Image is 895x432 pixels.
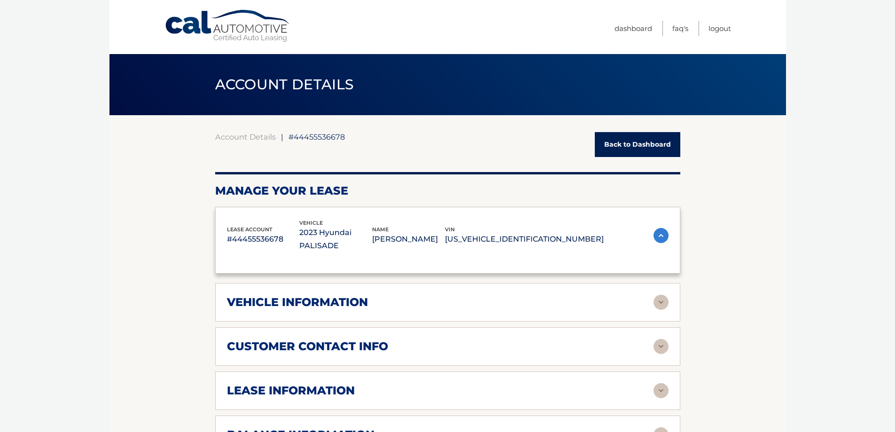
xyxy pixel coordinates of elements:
p: #44455536678 [227,233,300,246]
span: #44455536678 [288,132,345,141]
span: ACCOUNT DETAILS [215,76,354,93]
a: Account Details [215,132,276,141]
a: Back to Dashboard [595,132,680,157]
a: Logout [708,21,731,36]
span: vehicle [299,220,323,226]
img: accordion-active.svg [654,228,669,243]
p: 2023 Hyundai PALISADE [299,226,372,252]
span: name [372,226,389,233]
h2: customer contact info [227,339,388,353]
span: | [281,132,283,141]
p: [US_VEHICLE_IDENTIFICATION_NUMBER] [445,233,604,246]
h2: lease information [227,384,355,398]
a: Cal Automotive [164,9,291,43]
img: accordion-rest.svg [654,339,669,354]
span: vin [445,226,455,233]
img: accordion-rest.svg [654,383,669,398]
a: Dashboard [615,21,652,36]
span: lease account [227,226,272,233]
a: FAQ's [672,21,688,36]
p: [PERSON_NAME] [372,233,445,246]
h2: Manage Your Lease [215,184,680,198]
img: accordion-rest.svg [654,295,669,310]
h2: vehicle information [227,295,368,309]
